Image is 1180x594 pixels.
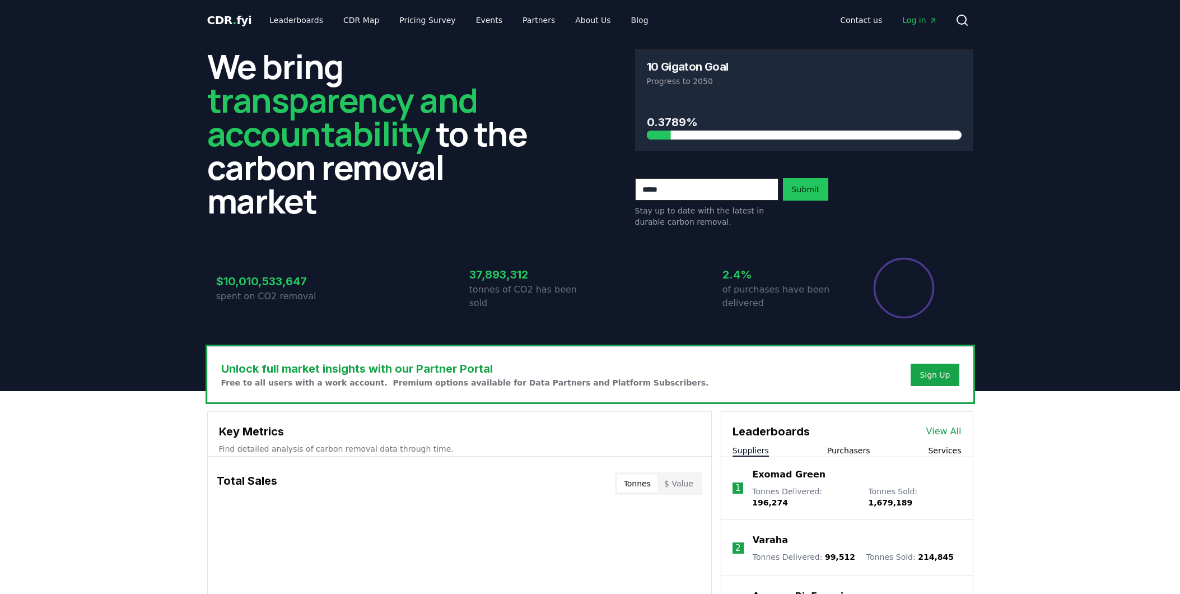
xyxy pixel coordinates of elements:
[260,10,332,30] a: Leaderboards
[866,551,954,563] p: Tonnes Sold :
[216,290,337,303] p: spent on CO2 removal
[221,377,709,388] p: Free to all users with a work account. Premium options available for Data Partners and Platform S...
[868,486,961,508] p: Tonnes Sold :
[469,266,590,283] h3: 37,893,312
[752,486,857,508] p: Tonnes Delivered :
[733,445,769,456] button: Suppliers
[514,10,564,30] a: Partners
[207,77,478,156] span: transparency and accountability
[722,266,843,283] h3: 2.4%
[735,541,741,555] p: 2
[783,178,829,201] button: Submit
[207,13,252,27] span: CDR fyi
[647,76,962,87] p: Progress to 2050
[216,273,337,290] h3: $10,010,533,647
[752,468,825,481] a: Exomad Green
[827,445,870,456] button: Purchasers
[753,533,788,547] a: Varaha
[825,553,855,561] span: 99,512
[873,257,935,319] div: Percentage of sales delivered
[219,443,700,454] p: Find detailed analysis of carbon removal data through time.
[926,425,962,438] a: View All
[207,49,545,217] h2: We bring to the carbon removal market
[918,553,954,561] span: 214,845
[232,13,236,27] span: .
[390,10,464,30] a: Pricing Survey
[467,10,511,30] a: Events
[635,205,778,228] p: Stay up to date with the latest in durable carbon removal.
[868,498,912,507] span: 1,679,189
[752,498,788,507] span: 196,274
[657,475,700,493] button: $ Value
[217,472,277,495] h3: Total Sales
[831,10,891,30] a: Contact us
[260,10,657,30] nav: Main
[219,423,700,440] h3: Key Metrics
[753,551,855,563] p: Tonnes Delivered :
[622,10,657,30] a: Blog
[893,10,946,30] a: Log in
[566,10,619,30] a: About Us
[617,475,657,493] button: Tonnes
[831,10,946,30] nav: Main
[735,481,740,495] p: 1
[334,10,388,30] a: CDR Map
[928,445,961,456] button: Services
[902,15,937,26] span: Log in
[911,364,959,386] button: Sign Up
[647,61,729,72] h3: 10 Gigaton Goal
[207,12,252,28] a: CDR.fyi
[722,283,843,310] p: of purchases have been delivered
[647,114,962,131] h3: 0.3789%
[221,360,709,377] h3: Unlock full market insights with our Partner Portal
[469,283,590,310] p: tonnes of CO2 has been sold
[733,423,810,440] h3: Leaderboards
[920,369,950,380] a: Sign Up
